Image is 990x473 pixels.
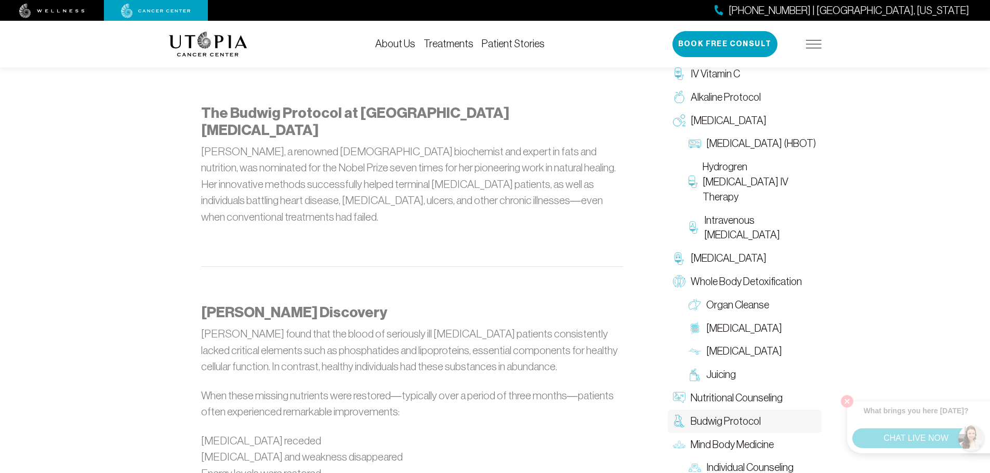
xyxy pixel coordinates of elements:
a: Whole Body Detoxification [668,270,822,293]
strong: The Budwig Protocol at [GEOGRAPHIC_DATA][MEDICAL_DATA] [201,104,509,139]
a: Intravenous [MEDICAL_DATA] [683,209,822,247]
img: wellness [19,4,85,18]
img: Hyperbaric Oxygen Therapy (HBOT) [689,138,701,150]
a: Mind Body Medicine [668,433,822,456]
a: [MEDICAL_DATA] [683,317,822,340]
p: [PERSON_NAME], a renowned [DEMOGRAPHIC_DATA] biochemist and expert in fats and nutrition, was nom... [201,143,623,225]
button: Book Free Consult [672,31,777,57]
span: Whole Body Detoxification [691,274,802,289]
span: Organ Cleanse [706,298,769,313]
img: IV Vitamin C [673,67,685,80]
a: [PHONE_NUMBER] | [GEOGRAPHIC_DATA], [US_STATE] [715,3,969,18]
a: [MEDICAL_DATA] (HBOT) [683,132,822,155]
img: Colon Therapy [689,322,701,334]
img: Organ Cleanse [689,299,701,311]
p: [PERSON_NAME] found that the blood of seriously ill [MEDICAL_DATA] patients consistently lacked c... [201,326,623,375]
a: [MEDICAL_DATA] [683,340,822,363]
span: Juicing [706,367,736,382]
span: [MEDICAL_DATA] (HBOT) [706,136,816,151]
a: About Us [375,38,415,49]
span: Nutritional Counseling [691,390,783,406]
strong: [PERSON_NAME] Discovery [201,304,387,321]
img: icon-hamburger [806,40,822,48]
span: Hydrogren [MEDICAL_DATA] IV Therapy [703,159,816,204]
img: Hydrogren Peroxide IV Therapy [689,175,697,188]
span: Mind Body Medicine [691,437,774,452]
img: Mind Body Medicine [673,438,685,451]
img: Budwig Protocol [673,415,685,427]
span: [MEDICAL_DATA] [691,251,767,266]
img: Alkaline Protocol [673,91,685,103]
span: IV Vitamin C [691,66,740,82]
a: [MEDICAL_DATA] [668,247,822,270]
img: logo [169,32,247,57]
a: Nutritional Counseling [668,386,822,410]
span: Alkaline Protocol [691,90,761,105]
a: IV Vitamin C [668,62,822,86]
img: Juicing [689,369,701,381]
span: Intravenous [MEDICAL_DATA] [704,213,816,243]
span: [MEDICAL_DATA] [706,321,782,336]
img: Whole Body Detoxification [673,275,685,288]
a: Budwig Protocol [668,410,822,433]
span: [MEDICAL_DATA] [691,113,767,128]
a: Treatments [424,38,473,49]
a: Patient Stories [482,38,545,49]
a: [MEDICAL_DATA] [668,109,822,132]
a: Organ Cleanse [683,293,822,317]
img: Lymphatic Massage [689,345,701,358]
p: When these missing nutrients were restored—typically over a period of three months—patients often... [201,387,623,420]
span: [MEDICAL_DATA] [706,344,782,359]
li: [MEDICAL_DATA] receded [201,433,623,449]
a: Hydrogren [MEDICAL_DATA] IV Therapy [683,155,822,208]
li: [MEDICAL_DATA] and weakness disappeared [201,449,623,465]
span: Budwig Protocol [691,414,761,429]
img: Chelation Therapy [673,252,685,265]
img: Oxygen Therapy [673,114,685,127]
a: Alkaline Protocol [668,86,822,109]
a: Juicing [683,363,822,386]
img: cancer center [121,4,191,18]
span: [PHONE_NUMBER] | [GEOGRAPHIC_DATA], [US_STATE] [729,3,969,18]
img: Intravenous Ozone Therapy [689,221,699,234]
img: Nutritional Counseling [673,391,685,404]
